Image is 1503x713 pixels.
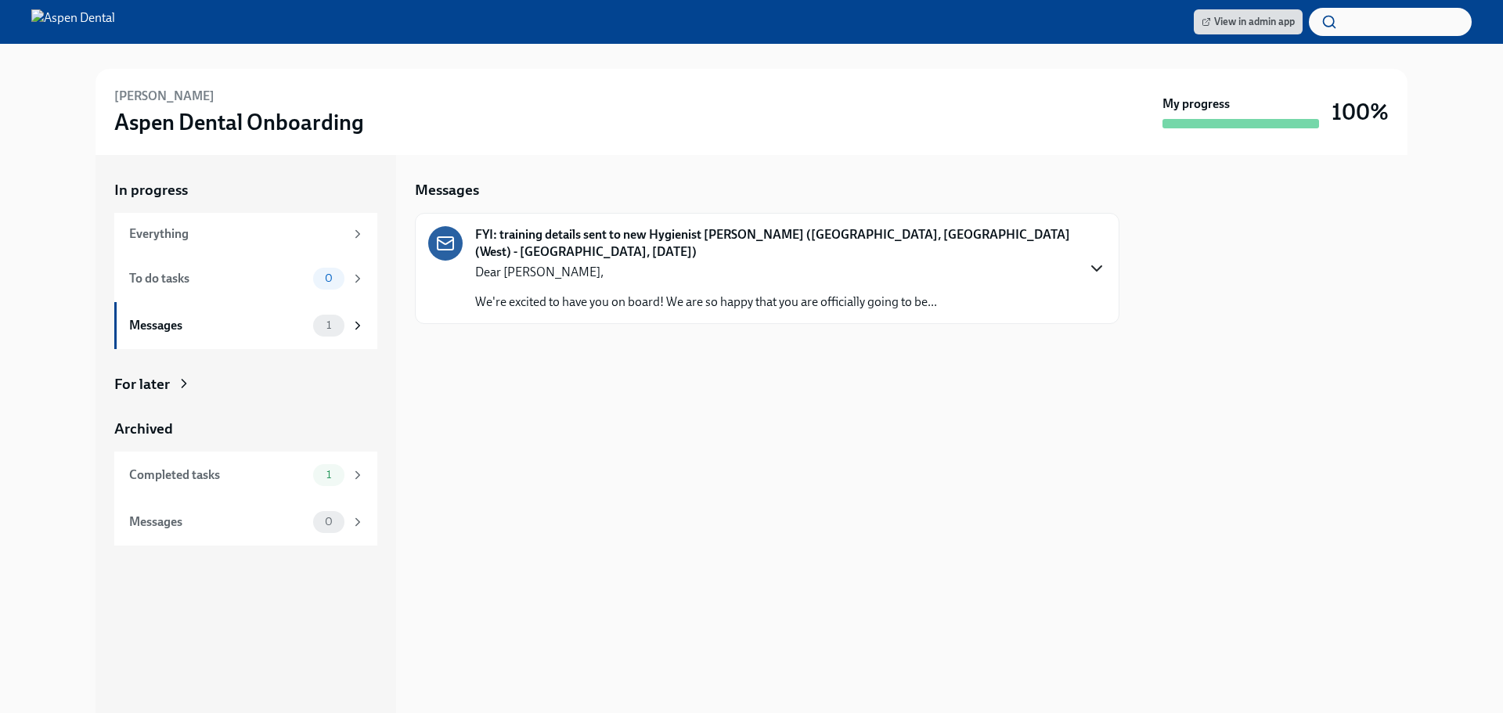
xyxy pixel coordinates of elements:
[129,513,307,531] div: Messages
[475,264,937,281] p: Dear [PERSON_NAME],
[1162,95,1230,113] strong: My progress
[114,180,377,200] a: In progress
[475,293,937,311] p: We're excited to have you on board! We are so happy that you are officially going to be...
[114,88,214,105] h6: [PERSON_NAME]
[114,452,377,499] a: Completed tasks1
[114,499,377,546] a: Messages0
[114,374,377,394] a: For later
[415,180,479,200] h5: Messages
[129,317,307,334] div: Messages
[1202,14,1295,30] span: View in admin app
[114,419,377,439] a: Archived
[315,272,342,284] span: 0
[114,302,377,349] a: Messages1
[475,226,1075,261] strong: FYI: training details sent to new Hygienist [PERSON_NAME] ([GEOGRAPHIC_DATA], [GEOGRAPHIC_DATA] (...
[31,9,115,34] img: Aspen Dental
[1194,9,1303,34] a: View in admin app
[114,255,377,302] a: To do tasks0
[317,469,341,481] span: 1
[114,108,364,136] h3: Aspen Dental Onboarding
[114,213,377,255] a: Everything
[317,319,341,331] span: 1
[129,270,307,287] div: To do tasks
[129,466,307,484] div: Completed tasks
[114,374,170,394] div: For later
[129,225,344,243] div: Everything
[1332,98,1389,126] h3: 100%
[315,516,342,528] span: 0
